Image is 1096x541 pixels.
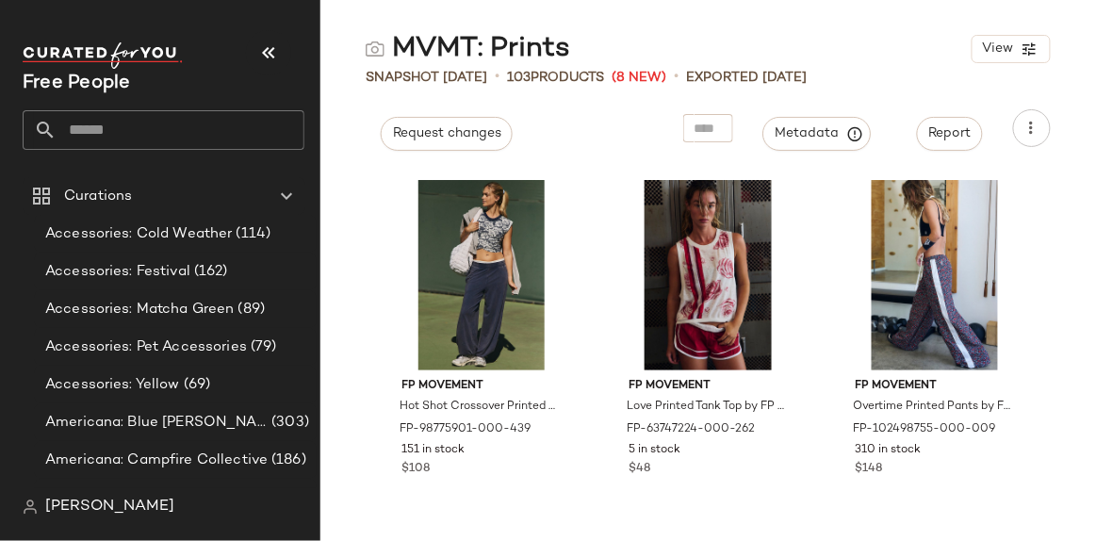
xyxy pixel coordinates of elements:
[23,42,183,69] img: cfy_white_logo.C9jOOHJF.svg
[180,374,211,396] span: (69)
[402,442,466,459] span: 151 in stock
[366,68,487,88] span: Snapshot [DATE]
[627,421,755,438] span: FP-63747224-000-262
[627,399,786,416] span: Love Printed Tank Top by FP Movement at Free People in Red, Size: XS
[381,117,513,151] button: Request changes
[775,125,860,142] span: Metadata
[45,299,235,320] span: Accessories: Matcha Green
[507,68,604,88] div: Products
[45,223,233,245] span: Accessories: Cold Weather
[686,68,807,88] p: Exported [DATE]
[856,442,922,459] span: 310 in stock
[495,66,499,89] span: •
[856,378,1015,395] span: FP Movement
[854,421,996,438] span: FP-102498755-000-009
[247,336,277,358] span: (79)
[45,487,270,509] span: Americana: Country Line Festival
[233,223,271,245] span: (114)
[366,40,384,58] img: svg%3e
[45,336,247,358] span: Accessories: Pet Accessories
[23,74,131,93] span: Current Company Name
[856,461,883,478] span: $148
[402,378,562,395] span: FP Movement
[613,180,803,370] img: 63747224_262_0
[763,117,872,151] button: Metadata
[268,412,309,434] span: (303)
[392,126,501,141] span: Request changes
[629,461,650,478] span: $48
[23,500,38,515] img: svg%3e
[854,399,1013,416] span: Overtime Printed Pants by FP Movement at Free People in Black, Size: S
[629,378,788,395] span: FP Movement
[401,421,532,438] span: FP-98775901-000-439
[45,412,268,434] span: Americana: Blue [PERSON_NAME] Baby
[928,126,972,141] span: Report
[64,186,132,207] span: Curations
[674,66,679,89] span: •
[45,261,190,283] span: Accessories: Festival
[190,261,228,283] span: (162)
[841,180,1030,370] img: 102498755_009_0
[270,487,309,509] span: (270)
[917,117,983,151] button: Report
[401,399,560,416] span: Hot Shot Crossover Printed Set by FP Movement at Free People, Size: L
[268,450,306,471] span: (186)
[45,496,174,518] span: [PERSON_NAME]
[402,461,431,478] span: $108
[982,41,1014,57] span: View
[629,442,680,459] span: 5 in stock
[507,71,531,85] span: 103
[972,35,1051,63] button: View
[387,180,577,370] img: 98775901_439_d
[612,68,666,88] span: (8 New)
[366,30,570,68] div: MVMT: Prints
[45,374,180,396] span: Accessories: Yellow
[235,299,266,320] span: (89)
[45,450,268,471] span: Americana: Campfire Collective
